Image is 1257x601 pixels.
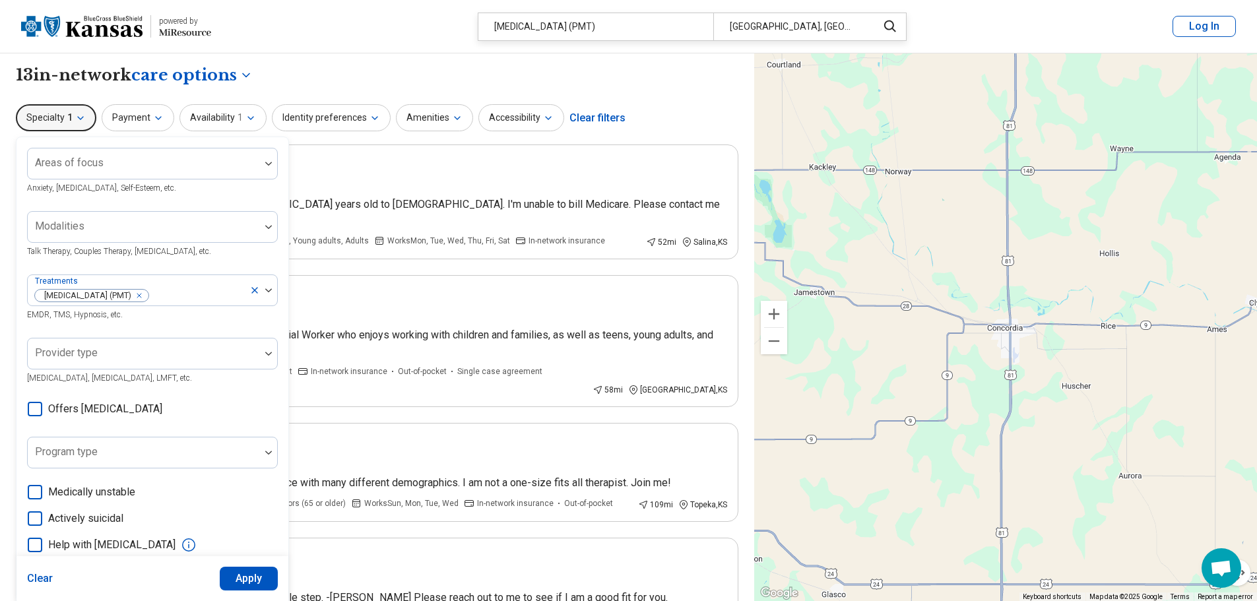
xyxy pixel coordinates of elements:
[398,365,447,377] span: Out-of-pocket
[477,497,554,509] span: In-network insurance
[1089,593,1163,600] span: Map data ©2025 Google
[35,276,81,286] label: Treatments
[131,64,253,86] button: Care options
[457,365,542,377] span: Single case agreement
[48,537,176,553] span: Help with [MEDICAL_DATA]
[67,197,727,228] p: I provide services for clients age [DEMOGRAPHIC_DATA] years old to [DEMOGRAPHIC_DATA]. I'm unable...
[761,328,787,354] button: Zoom out
[35,156,104,169] label: Areas of focus
[638,499,673,511] div: 109 mi
[1202,548,1241,588] div: Open chat
[311,365,387,377] span: In-network insurance
[67,327,727,359] p: Hi, I'm [PERSON_NAME] a Licensed Master Social Worker who enjoys working with children and famili...
[27,247,211,256] span: Talk Therapy, Couples Therapy, [MEDICAL_DATA], etc.
[1173,16,1236,37] button: Log In
[35,220,84,232] label: Modalities
[478,13,713,40] div: [MEDICAL_DATA] (PMT)
[569,102,626,134] div: Clear filters
[159,15,211,27] div: powered by
[48,401,162,417] span: Offers [MEDICAL_DATA]
[628,384,727,396] div: [GEOGRAPHIC_DATA] , KS
[102,104,174,131] button: Payment
[220,567,278,590] button: Apply
[16,104,96,131] button: Specialty1
[21,11,143,42] img: Blue Cross Blue Shield Kansas
[396,104,473,131] button: Amenities
[35,290,135,302] span: [MEDICAL_DATA] (PMT)
[593,384,623,396] div: 58 mi
[682,236,727,248] div: Salina , KS
[48,511,123,526] span: Actively suicidal
[27,310,123,319] span: EMDR, TMS, Hypnosis, etc.
[272,104,391,131] button: Identity preferences
[478,104,564,131] button: Accessibility
[27,567,53,590] button: Clear
[35,445,98,458] label: Program type
[67,475,727,491] p: I am a nontraditional therapist who has experience with many different demographics. I am not a o...
[238,111,243,125] span: 1
[387,235,510,247] span: Works Mon, Tue, Wed, Thu, Fri, Sat
[364,497,459,509] span: Works Sun, Mon, Tue, Wed
[564,497,613,509] span: Out-of-pocket
[27,183,176,193] span: Anxiety, [MEDICAL_DATA], Self-Esteem, etc.
[1171,593,1190,600] a: Terms (opens in new tab)
[35,346,98,359] label: Provider type
[48,484,135,500] span: Medically unstable
[761,301,787,327] button: Zoom in
[678,499,727,511] div: Topeka , KS
[1198,593,1253,600] a: Report a map error
[21,11,211,42] a: Blue Cross Blue Shield Kansaspowered by
[529,235,605,247] span: In-network insurance
[131,64,237,86] span: care options
[179,104,267,131] button: Availability1
[713,13,870,40] div: [GEOGRAPHIC_DATA], [GEOGRAPHIC_DATA]
[646,236,676,248] div: 52 mi
[27,373,192,383] span: [MEDICAL_DATA], [MEDICAL_DATA], LMFT, etc.
[67,111,73,125] span: 1
[16,64,253,86] h1: 13 in-network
